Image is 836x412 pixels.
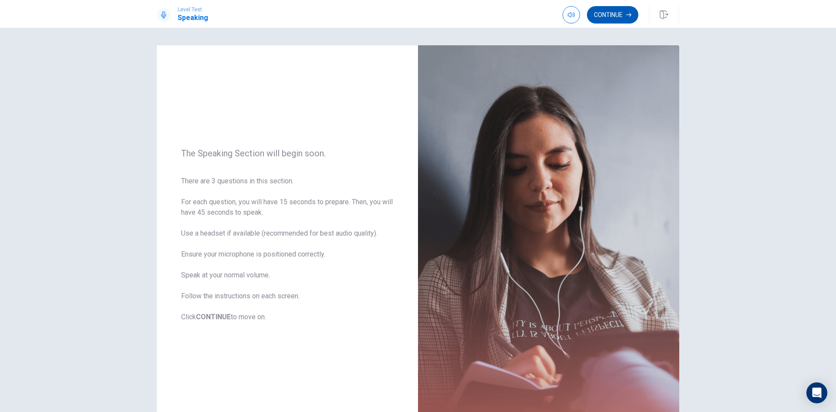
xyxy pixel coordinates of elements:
span: The Speaking Section will begin soon. [181,148,394,159]
button: Continue [587,6,638,24]
h1: Speaking [178,13,208,23]
span: There are 3 questions in this section. For each question, you will have 15 seconds to prepare. Th... [181,176,394,322]
div: Open Intercom Messenger [806,382,827,403]
b: CONTINUE [196,313,231,321]
span: Level Test [178,7,208,13]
